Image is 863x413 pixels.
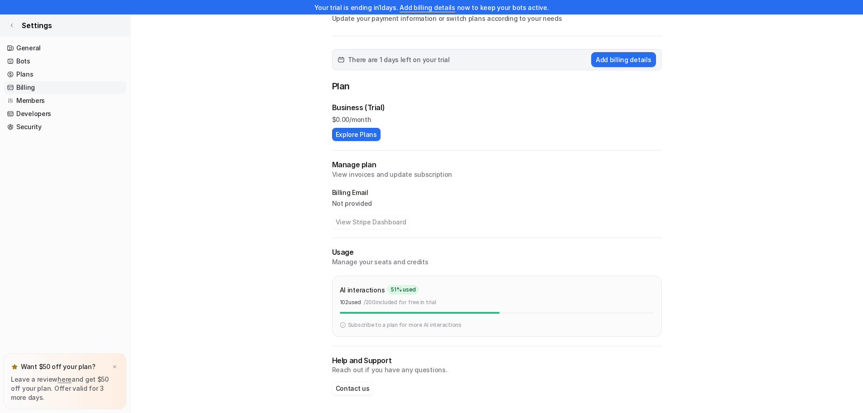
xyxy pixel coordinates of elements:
[332,355,662,366] p: Help and Support
[400,4,455,11] a: Add billing details
[58,375,72,383] a: here
[348,55,450,64] span: There are 1 days left on your trial
[332,188,662,197] p: Billing Email
[22,20,52,31] span: Settings
[332,170,662,179] p: View invoices and update subscription
[332,258,662,267] p: Manage your seats and credits
[332,115,662,124] p: $ 0.00/month
[348,321,462,329] p: Subscribe to a plan for more AI interactions
[4,42,126,54] a: General
[332,365,662,374] p: Reach out if you have any questions.
[21,362,96,371] p: Want $50 off your plan?
[332,247,662,258] p: Usage
[332,102,385,113] p: Business (Trial)
[4,107,126,120] a: Developers
[4,94,126,107] a: Members
[11,375,119,402] p: Leave a review and get $50 off your plan. Offer valid for 3 more days.
[4,55,126,68] a: Bots
[340,285,385,295] p: AI interactions
[11,363,18,370] img: star
[332,215,410,228] button: View Stripe Dashboard
[387,285,419,294] span: 51 % used
[332,160,662,170] h2: Manage plan
[332,128,381,141] button: Explore Plans
[332,79,662,95] p: Plan
[112,364,117,370] img: x
[332,382,373,395] button: Contact us
[338,57,344,63] img: calender-icon.svg
[364,298,436,306] p: / 200 included for free in trial
[332,14,662,23] p: Update your payment information or switch plans according to your needs
[4,121,126,133] a: Security
[591,52,656,67] button: Add billing details
[340,298,361,306] p: 102 used
[4,81,126,94] a: Billing
[4,68,126,81] a: Plans
[332,199,662,208] p: Not provided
